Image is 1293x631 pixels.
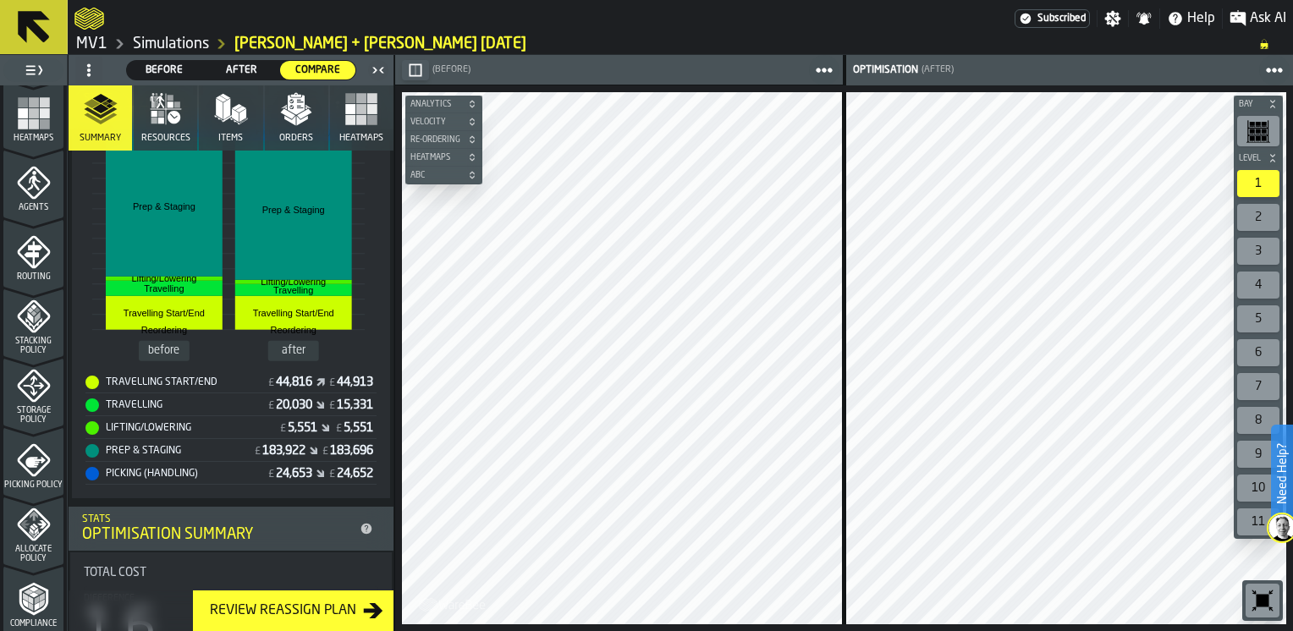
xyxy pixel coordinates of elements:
div: Optimisation [850,64,918,76]
div: button-toolbar-undefined [1234,268,1283,302]
span: £ [268,400,274,412]
button: button- [405,96,482,112]
span: Level [1235,154,1264,163]
div: thumb [280,61,355,80]
span: Help [1187,8,1215,29]
div: button-toolbar-undefined [1234,505,1283,539]
nav: Breadcrumb [74,34,1286,54]
span: £ [322,446,328,458]
div: thumb [127,61,202,80]
div: Stat Value [337,467,373,480]
span: £ [280,423,286,435]
span: £ [268,469,274,480]
span: Subscribed [1037,13,1086,25]
span: Compliance [3,619,63,628]
span: £ [329,469,335,480]
label: button-switch-multi-After [203,60,280,80]
span: Total Cost [84,566,146,579]
div: Stat Value [337,376,373,389]
li: menu Allocate Policy [3,497,63,564]
span: Analytics [407,100,464,109]
div: button-toolbar-undefined [1234,167,1283,200]
a: link-to-/wh/i/3ccf57d1-1e0c-4a81-a3bb-c2011c5f0d50 [76,35,107,53]
div: Stat Value [288,421,317,435]
button: button- [405,113,482,130]
div: button-toolbar-undefined [1234,403,1283,437]
div: Optimisation Summary [82,525,353,544]
span: (Before) [432,64,470,75]
label: button-switch-multi-Compare [279,60,356,80]
div: Stats [82,513,353,525]
span: £ [255,446,261,458]
label: Difference [84,590,135,604]
div: button-toolbar-undefined [1234,471,1283,505]
div: 5 [1237,305,1279,332]
span: Summary [80,133,121,144]
span: ABC [407,171,464,180]
div: button-toolbar-undefined [1234,200,1283,234]
div: 7 [1237,373,1279,400]
a: logo-header [405,587,501,621]
div: Stat Value [276,467,312,480]
button: button- [405,131,482,148]
div: 8 [1237,407,1279,434]
text: before [149,345,180,357]
span: Orders [279,133,313,144]
div: button-toolbar-undefined [1234,234,1283,268]
div: Stat Value [330,444,373,458]
span: After [211,63,272,78]
div: Travelling [85,398,267,412]
div: button-toolbar-undefined [1242,580,1283,621]
span: Bay [1235,100,1264,109]
div: 9 [1237,441,1279,468]
div: Stat Value [344,421,373,435]
button: button- [1234,150,1283,167]
span: Compare [287,63,349,78]
span: Items [218,133,243,144]
div: button-toolbar-undefined [1234,112,1283,150]
span: Ask AI [1250,8,1286,29]
span: £ [329,377,335,389]
li: menu Storage Policy [3,358,63,425]
li: menu Routing [3,219,63,287]
span: Resources [141,133,190,144]
button: button-Review Reassign Plan [193,590,393,631]
label: Need Help? [1273,426,1291,521]
label: button-toggle-Help [1160,8,1222,29]
div: thumb [204,61,279,80]
div: Stat Value [262,444,305,458]
div: Stat Value [276,376,312,389]
a: logo-header [74,3,104,34]
span: Re-Ordering [407,135,464,145]
div: Stat Value [276,398,312,412]
a: link-to-/wh/i/3ccf57d1-1e0c-4a81-a3bb-c2011c5f0d50/simulations/6a8a1933-157d-4ac2-a1e9-8b80309162f0 [234,35,526,53]
label: button-toggle-Close me [366,60,390,80]
li: menu Heatmaps [3,80,63,148]
button: button- [1234,96,1283,112]
div: Picking (Handling) [85,467,267,480]
span: £ [336,423,342,435]
span: (After) [922,64,954,75]
span: Velocity [407,118,464,127]
div: Title [84,566,378,579]
div: button-toolbar-undefined [1234,302,1283,336]
div: Lifting/Lowering [85,421,278,435]
span: Storage Policy [3,406,63,425]
div: Prep & Staging [85,444,253,458]
label: button-toggle-Settings [1098,10,1128,27]
a: link-to-/wh/i/3ccf57d1-1e0c-4a81-a3bb-c2011c5f0d50/settings/billing [1015,9,1090,28]
span: Picking Policy [3,480,63,490]
a: link-to-/wh/i/3ccf57d1-1e0c-4a81-a3bb-c2011c5f0d50 [133,35,209,53]
div: 3 [1237,238,1279,265]
div: 4 [1237,272,1279,299]
div: 6 [1237,339,1279,366]
div: Review Reassign Plan [203,601,363,621]
label: button-toggle-Notifications [1129,10,1159,27]
div: button-toolbar-undefined [1234,370,1283,403]
label: button-toggle-Ask AI [1223,8,1293,29]
div: 1 [1237,170,1279,197]
label: button-toggle-Toggle Full Menu [3,58,63,82]
button: button- [405,167,482,184]
li: menu Agents [3,150,63,217]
